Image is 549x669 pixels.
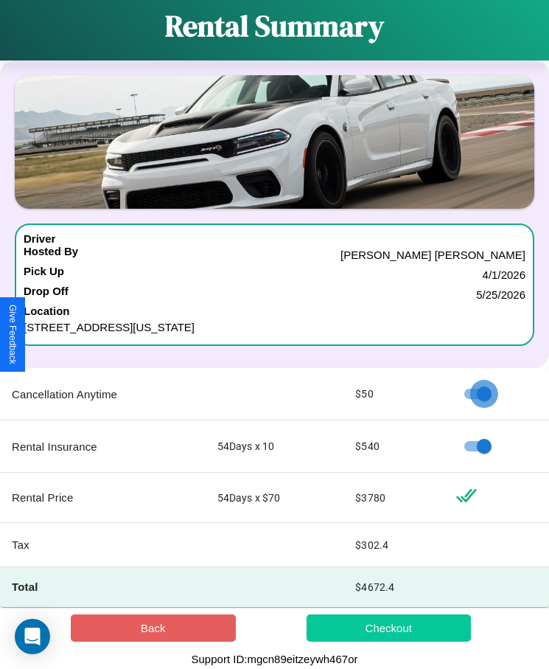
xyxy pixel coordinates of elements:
[206,420,344,473] td: 54 Days x 10
[483,265,525,285] p: 4 / 1 / 2026
[71,614,236,642] button: Back
[24,265,64,285] h4: Pick Up
[12,535,194,555] p: Tax
[192,649,358,669] p: Support ID: mgcn89eitzeywh467or
[165,6,384,46] h1: Rental Summary
[343,567,443,607] td: $ 4672.4
[12,579,194,595] h4: Total
[343,368,443,420] td: $ 50
[7,305,18,364] div: Give Feedback
[24,285,69,305] h4: Drop Off
[24,232,55,245] h4: Driver
[24,317,525,337] p: [STREET_ADDRESS][US_STATE]
[24,245,78,265] h4: Hosted By
[340,245,525,265] p: [PERSON_NAME] [PERSON_NAME]
[12,488,194,507] p: Rental Price
[24,305,525,317] h4: Location
[343,523,443,567] td: $ 302.4
[15,619,50,654] div: Open Intercom Messenger
[343,473,443,523] td: $ 3780
[12,384,194,404] p: Cancellation Anytime
[343,420,443,473] td: $ 540
[12,437,194,457] p: Rental Insurance
[476,285,525,305] p: 5 / 25 / 2026
[307,614,472,642] button: Checkout
[206,473,344,523] td: 54 Days x $ 70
